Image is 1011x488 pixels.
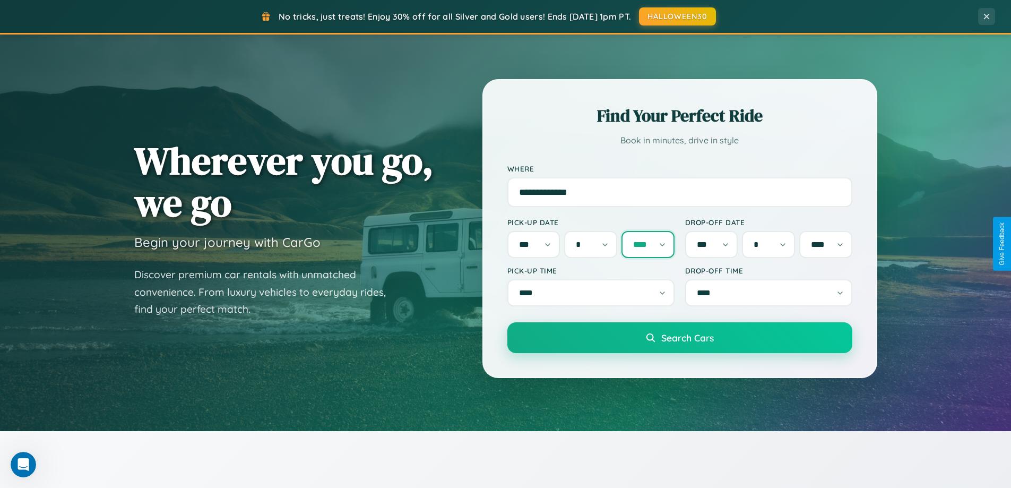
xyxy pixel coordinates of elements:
[507,104,852,127] h2: Find Your Perfect Ride
[685,266,852,275] label: Drop-off Time
[507,164,852,173] label: Where
[134,234,321,250] h3: Begin your journey with CarGo
[134,140,434,224] h1: Wherever you go, we go
[507,322,852,353] button: Search Cars
[134,266,400,318] p: Discover premium car rentals with unmatched convenience. From luxury vehicles to everyday rides, ...
[11,452,36,477] iframe: Intercom live chat
[998,222,1006,266] div: Give Feedback
[639,7,716,25] button: HALLOWEEN30
[685,218,852,227] label: Drop-off Date
[507,218,675,227] label: Pick-up Date
[507,266,675,275] label: Pick-up Time
[507,133,852,148] p: Book in minutes, drive in style
[279,11,631,22] span: No tricks, just treats! Enjoy 30% off for all Silver and Gold users! Ends [DATE] 1pm PT.
[661,332,714,344] span: Search Cars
